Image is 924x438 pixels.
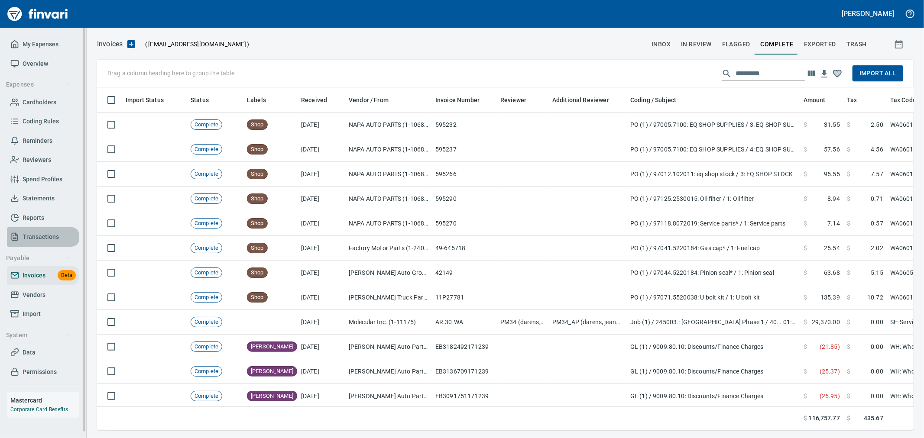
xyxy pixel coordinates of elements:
span: My Expenses [23,39,58,50]
span: 0.00 [871,318,883,326]
a: Statements [7,189,79,208]
span: Expenses [6,79,71,90]
span: Data [23,347,36,358]
td: NAPA AUTO PARTS (1-10687) [345,113,432,137]
span: Beta [58,271,76,280]
span: Reports [23,213,44,223]
button: Show invoices within a particular date range [886,36,914,52]
td: [PERSON_NAME] Auto Group (1-38308) [345,261,432,285]
span: Vendors [23,290,45,300]
span: System [6,330,71,341]
span: In Review [681,39,712,50]
span: $ [847,268,850,277]
span: Import [23,309,41,319]
td: EB3182492171239 [432,335,497,359]
span: 435.67 [864,414,883,423]
span: 0.57 [871,219,883,228]
span: $ [804,170,807,178]
button: System [3,327,75,343]
span: Shop [247,244,267,252]
td: [DATE] [298,137,345,162]
span: Statements [23,193,55,204]
td: PO (1) / 97041.5220184: Gas cap* / 1: Fuel cap [627,236,800,261]
td: [DATE] [298,310,345,335]
td: GL (1) / 9009.80.10: Discounts/Finance Charges [627,335,800,359]
td: 595232 [432,113,497,137]
span: $ [847,170,850,178]
span: Complete [191,121,222,129]
td: [PERSON_NAME] Auto Parts (1-23030) [345,359,432,384]
span: Coding / Subject [630,95,676,105]
span: $ [847,194,850,203]
td: EB3136709171239 [432,359,497,384]
td: 595290 [432,187,497,211]
span: $ [804,244,807,252]
a: Permissions [7,362,79,382]
span: Complete [191,343,222,351]
span: 4.56 [871,145,883,154]
span: 25.54 [824,244,840,252]
span: Complete [191,269,222,277]
span: Tax [847,95,868,105]
span: Additional Reviewer [552,95,620,105]
span: Tax [847,95,857,105]
span: Complete [191,367,222,376]
span: Vendor / From [349,95,389,105]
span: $ [804,318,807,326]
span: Reviewer [500,95,526,105]
button: Column choices favorited. Click to reset to default [831,67,844,80]
td: GL (1) / 9009.80.10: Discounts/Finance Charges [627,384,800,409]
span: Status [191,95,209,105]
td: [DATE] [298,384,345,409]
span: Shop [247,145,267,154]
span: $ [804,194,807,203]
span: $ [804,268,807,277]
p: Invoices [97,39,123,49]
span: ( 25.37 ) [820,367,840,376]
td: Job (1) / 245003.: [GEOGRAPHIC_DATA] Phase 1 / 40. . 01: Manhole Raven Coating / 4: Subcontractors [627,310,800,335]
td: PO (1) / 97005.7100: EQ SHOP SUPPLIES / 3: EQ SHOP SUPPLIES [627,113,800,137]
td: [PERSON_NAME] Truck Parts & Service (1-10108) [345,285,432,310]
span: Labels [247,95,266,105]
td: AR.30.WA [432,310,497,335]
span: inbox [652,39,671,50]
td: [DATE] [298,261,345,285]
span: Flagged [722,39,750,50]
span: Complete [191,293,222,302]
p: Drag a column heading here to group the table [107,69,234,77]
span: Shop [247,269,267,277]
span: Invoice Number [435,95,480,105]
a: Reminders [7,131,79,151]
span: $ [847,293,850,302]
h5: [PERSON_NAME] [842,9,894,18]
td: [DATE] [298,335,345,359]
span: Shop [247,219,267,228]
span: Overview [23,58,48,69]
td: 42149 [432,261,497,285]
p: ( ) [140,40,250,48]
span: Shop [247,170,267,178]
span: Complete [191,145,222,154]
button: Download table [818,68,831,81]
td: 595237 [432,137,497,162]
td: PM34 (darens, jeanaw, markt) [497,310,549,335]
span: Shop [247,121,267,129]
span: Complete [191,244,222,252]
td: PO (1) / 97125.2530015: Oil filter / 1: Oil filter [627,187,800,211]
span: Spend Profiles [23,174,62,185]
span: Complete [191,170,222,178]
td: [DATE] [298,113,345,137]
span: Permissions [23,367,57,377]
span: Coding / Subject [630,95,687,105]
span: [EMAIL_ADDRESS][DOMAIN_NAME] [147,40,247,48]
span: 63.68 [824,268,840,277]
span: Complete [191,318,222,326]
a: Cardholders [7,93,79,112]
td: NAPA AUTO PARTS (1-10687) [345,162,432,187]
span: $ [804,120,807,129]
td: [DATE] [298,359,345,384]
span: ( 21.85 ) [820,342,840,351]
span: Transactions [23,232,59,242]
span: 5.15 [871,268,883,277]
button: Payable [3,250,75,266]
